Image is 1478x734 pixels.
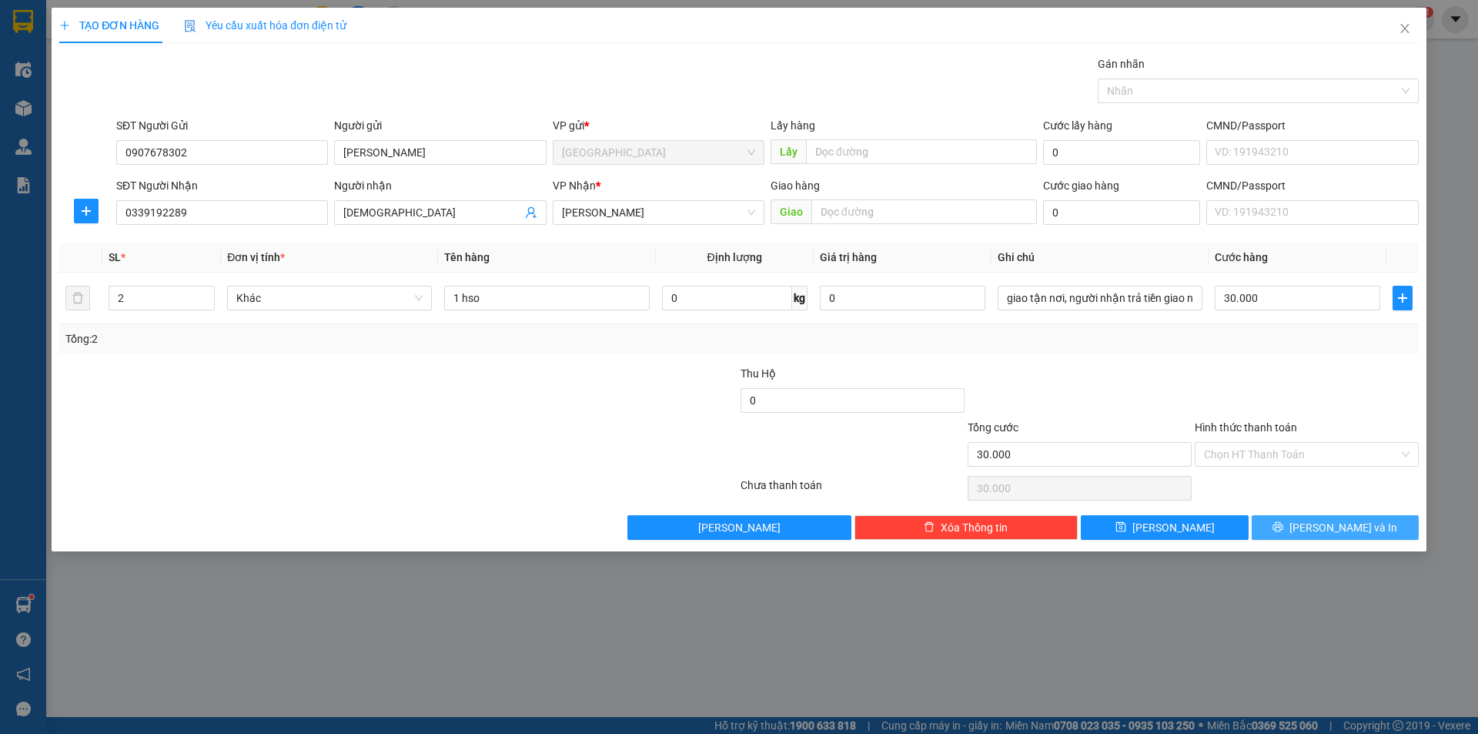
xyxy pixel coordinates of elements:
button: save[PERSON_NAME] [1081,515,1248,540]
button: Close [1383,8,1426,51]
span: user-add [525,206,537,219]
span: Nhận: [180,13,217,29]
span: Xóa Thông tin [941,519,1008,536]
span: Gửi: [13,13,37,29]
span: delete [924,521,935,534]
input: Cước lấy hàng [1043,140,1200,165]
div: Tên hàng: 1 chìa khóa xe ( : 1 ) [13,106,304,126]
input: Dọc đường [811,199,1037,224]
span: CƯỚC RỒI : [12,80,85,96]
input: 0 [820,286,985,310]
th: Ghi chú [991,243,1209,273]
label: Cước lấy hàng [1043,119,1112,132]
span: Yêu cầu xuất hóa đơn điện tử [184,19,346,32]
button: printer[PERSON_NAME] và In [1252,515,1419,540]
span: Khác [236,287,423,310]
div: CMND/Passport [1206,117,1418,134]
input: Cước giao hàng [1043,200,1200,225]
div: [PERSON_NAME] [180,13,304,48]
span: Tổng cước [968,421,1018,434]
button: plus [1393,286,1413,310]
span: [PERSON_NAME] [1132,519,1215,536]
button: [PERSON_NAME] [627,515,851,540]
input: Dọc đường [806,139,1037,164]
div: 30.000 [12,79,172,97]
span: SL [109,251,121,263]
div: SĐT Người Nhận [116,177,328,194]
div: Chưa thanh toán [739,477,966,504]
span: [PERSON_NAME] [698,519,781,536]
label: Cước giao hàng [1043,179,1119,192]
span: Thu Hộ [741,367,776,380]
div: Người nhận [334,177,546,194]
button: deleteXóa Thông tin [854,515,1078,540]
span: kg [792,286,808,310]
span: Giao [771,199,811,224]
div: 0706383894 [13,48,169,69]
span: Định lượng [707,251,762,263]
div: VP gửi [553,117,764,134]
div: Tổng: 2 [65,330,570,347]
span: Tên hàng [444,251,490,263]
label: Gán nhãn [1098,58,1145,70]
div: SĐT Người Gửi [116,117,328,134]
div: [GEOGRAPHIC_DATA] [13,13,169,48]
button: plus [74,199,99,223]
label: Hình thức thanh toán [1195,421,1297,434]
span: VP Nhận [553,179,596,192]
div: 0706383894 [180,48,304,69]
span: Phan Thiết [562,201,755,224]
span: plus [1393,292,1412,304]
span: SL [219,105,240,126]
img: icon [184,20,196,32]
span: Giá trị hàng [820,251,877,263]
span: Lấy [771,139,806,164]
input: VD: Bàn, Ghế [444,286,649,310]
span: [PERSON_NAME] và In [1289,519,1397,536]
span: save [1115,521,1126,534]
span: Đà Lạt [562,141,755,164]
span: close [1399,22,1411,35]
span: Giao hàng [771,179,820,192]
div: CMND/Passport [1206,177,1418,194]
span: plus [75,205,98,217]
span: TẠO ĐƠN HÀNG [59,19,159,32]
button: delete [65,286,90,310]
span: plus [59,20,70,31]
span: printer [1272,521,1283,534]
span: Lấy hàng [771,119,815,132]
input: Ghi Chú [998,286,1202,310]
span: Đơn vị tính [227,251,285,263]
span: Cước hàng [1215,251,1268,263]
div: Người gửi [334,117,546,134]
